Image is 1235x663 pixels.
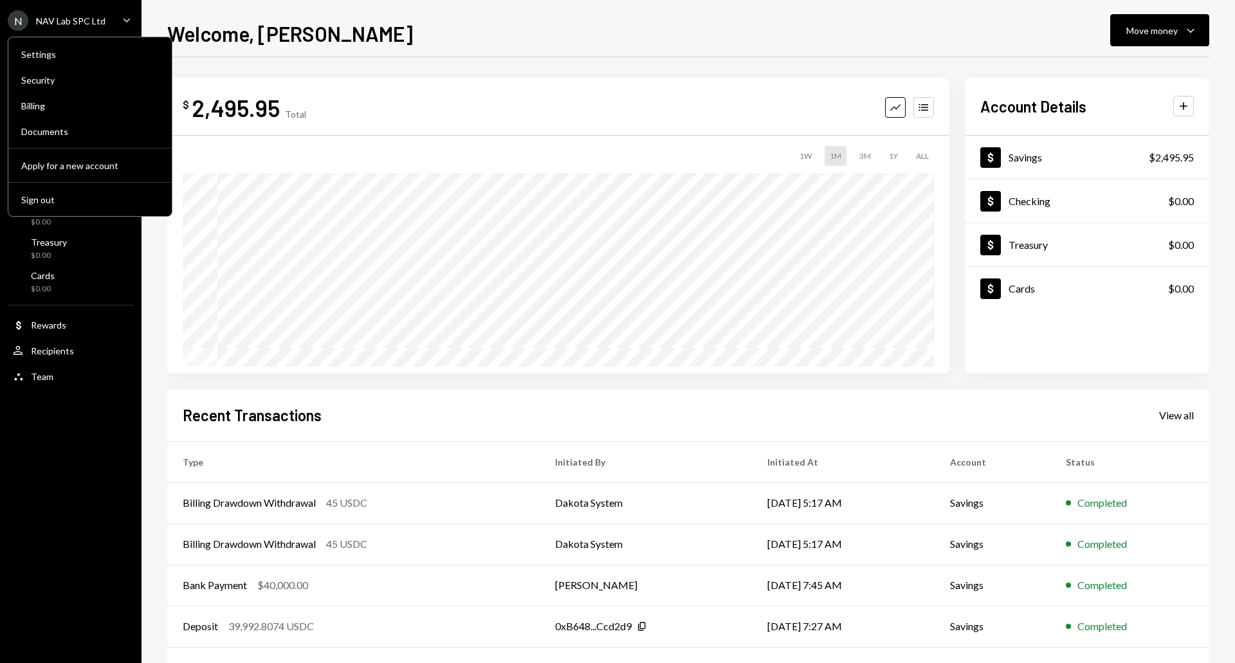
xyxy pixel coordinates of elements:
[854,146,876,166] div: 3M
[8,365,134,388] a: Team
[21,160,159,171] div: Apply for a new account
[1009,239,1048,251] div: Treasury
[21,49,159,60] div: Settings
[167,441,540,482] th: Type
[326,536,367,552] div: 45 USDC
[1077,536,1127,552] div: Completed
[21,75,159,86] div: Security
[540,565,752,606] td: [PERSON_NAME]
[1149,150,1194,165] div: $2,495.95
[31,237,67,248] div: Treasury
[183,404,322,426] h2: Recent Transactions
[228,619,314,634] div: 39,992.8074 USDC
[1009,195,1050,207] div: Checking
[1077,495,1127,511] div: Completed
[183,495,316,511] div: Billing Drawdown Withdrawal
[540,523,752,565] td: Dakota System
[8,266,134,297] a: Cards$0.00
[752,523,935,565] td: [DATE] 5:17 AM
[1159,408,1194,422] a: View all
[911,146,934,166] div: ALL
[326,495,367,511] div: 45 USDC
[31,345,74,356] div: Recipients
[794,146,817,166] div: 1W
[965,223,1209,266] a: Treasury$0.00
[167,21,413,46] h1: Welcome, [PERSON_NAME]
[8,313,134,336] a: Rewards
[14,68,167,91] a: Security
[14,188,167,212] button: Sign out
[752,606,935,647] td: [DATE] 7:27 AM
[1009,151,1042,163] div: Savings
[14,120,167,143] a: Documents
[31,284,55,295] div: $0.00
[192,93,280,122] div: 2,495.95
[1077,577,1127,593] div: Completed
[21,194,159,205] div: Sign out
[257,577,308,593] div: $40,000.00
[935,565,1050,606] td: Savings
[8,10,28,31] div: N
[183,619,218,634] div: Deposit
[1050,441,1209,482] th: Status
[935,523,1050,565] td: Savings
[285,109,306,120] div: Total
[1077,619,1127,634] div: Completed
[1159,409,1194,422] div: View all
[965,179,1209,223] a: Checking$0.00
[31,270,55,281] div: Cards
[14,94,167,117] a: Billing
[555,619,632,634] div: 0xB648...Ccd2d9
[183,98,189,111] div: $
[21,126,159,137] div: Documents
[965,267,1209,310] a: Cards$0.00
[1126,24,1178,37] div: Move money
[980,96,1086,117] h2: Account Details
[14,154,167,177] button: Apply for a new account
[752,441,935,482] th: Initiated At
[183,536,316,552] div: Billing Drawdown Withdrawal
[540,482,752,523] td: Dakota System
[1009,282,1035,295] div: Cards
[8,233,134,264] a: Treasury$0.00
[14,42,167,66] a: Settings
[752,482,935,523] td: [DATE] 5:17 AM
[31,217,69,228] div: $0.00
[825,146,846,166] div: 1M
[31,320,66,331] div: Rewards
[1110,14,1209,46] button: Move money
[8,339,134,362] a: Recipients
[21,100,159,111] div: Billing
[1168,194,1194,209] div: $0.00
[540,441,752,482] th: Initiated By
[935,441,1050,482] th: Account
[1168,281,1194,296] div: $0.00
[965,136,1209,179] a: Savings$2,495.95
[36,15,105,26] div: NAV Lab SPC Ltd
[935,482,1050,523] td: Savings
[1168,237,1194,253] div: $0.00
[935,606,1050,647] td: Savings
[31,250,67,261] div: $0.00
[884,146,903,166] div: 1Y
[183,577,247,593] div: Bank Payment
[31,371,53,382] div: Team
[752,565,935,606] td: [DATE] 7:45 AM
